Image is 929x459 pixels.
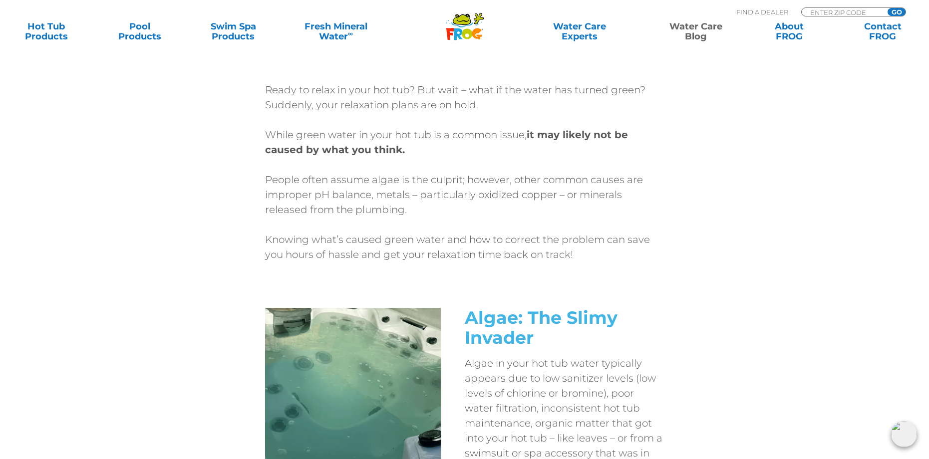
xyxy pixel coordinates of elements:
[265,232,664,262] p: Knowing what’s caused green water and how to correct the problem can save you hours of hassle and...
[10,21,83,41] a: Hot TubProducts
[103,21,176,41] a: PoolProducts
[348,29,353,37] sup: ∞
[265,172,664,217] p: People often assume algae is the culprit; however, other common causes are improper pH balance, m...
[465,307,618,348] span: Algae: The Slimy Invader
[197,21,270,41] a: Swim SpaProducts
[265,82,664,112] p: Ready to relax in your hot tub? But wait – what if the water has turned green? Suddenly, your rel...
[888,8,906,16] input: GO
[520,21,638,41] a: Water CareExperts
[809,8,877,16] input: Zip Code Form
[891,421,917,447] img: openIcon
[753,21,826,41] a: AboutFROG
[291,21,381,41] a: Fresh MineralWater∞
[846,21,919,41] a: ContactFROG
[736,7,788,16] p: Find A Dealer
[659,21,732,41] a: Water CareBlog
[265,127,664,157] p: While green water in your hot tub is a common issue,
